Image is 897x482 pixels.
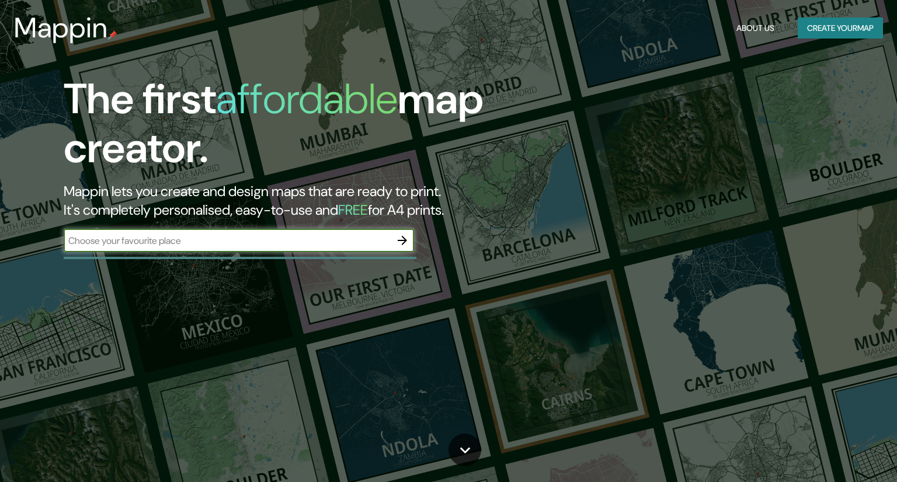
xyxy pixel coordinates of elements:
[64,182,512,219] h2: Mappin lets you create and design maps that are ready to print. It's completely personalised, eas...
[732,18,779,39] button: About Us
[64,234,391,247] input: Choose your favourite place
[14,12,108,44] h3: Mappin
[108,30,117,40] img: mappin-pin
[216,72,398,126] h1: affordable
[338,201,368,219] h5: FREE
[798,18,883,39] button: Create yourmap
[64,75,512,182] h1: The first map creator.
